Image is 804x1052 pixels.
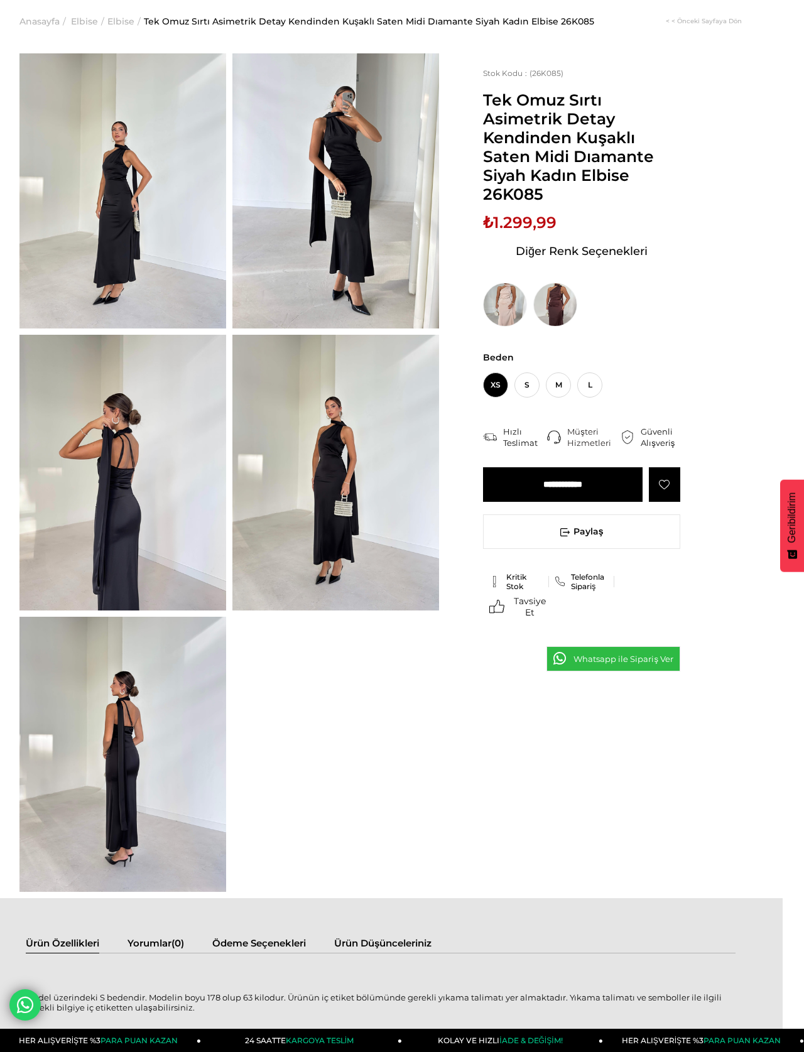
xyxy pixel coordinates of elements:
p: Model üzerindeki S bedendir. Modelin boyu 178 olup 63 kilodur. Ürünün iç etiket bölümünde gerekli... [26,992,736,1012]
span: Kritik Stok [506,572,543,591]
span: Tavsiye Et [511,595,549,618]
a: Yorumlar(0) [128,937,184,953]
button: Geribildirim - Show survey [780,480,804,572]
a: KOLAY VE HIZLIİADE & DEĞİŞİM! [402,1029,603,1052]
span: XS [483,372,508,398]
span: Tek Omuz Sırtı Asimetrik Detay Kendinden Kuşaklı Saten Midi Dıamante Siyah Kadın Elbise 26K085 [483,90,680,203]
span: Beden [483,352,680,363]
img: security.png [621,430,634,444]
a: Ürün Özellikleri [26,937,99,953]
span: KARGOYA TESLİM [286,1036,354,1045]
span: Stok Kodu [483,68,530,78]
span: İADE & DEĞİŞİM! [499,1036,562,1045]
img: Tek Omuz Sırtı Asimetrik Detay Kendinden Kuşaklı Saten Midi Dıamante Kahve Kadın Elbise 26K085 [533,283,577,327]
span: PARA PUAN KAZAN [703,1036,781,1045]
span: PARA PUAN KAZAN [100,1036,178,1045]
a: Whatsapp ile Sipariş Ver [546,646,680,671]
span: Yorumlar [128,937,171,949]
span: (0) [171,937,184,949]
img: Dıamante Elbise 26K085 [19,335,226,610]
span: Telefonla Sipariş [571,572,608,591]
span: (26K085) [483,68,563,78]
span: S [514,372,540,398]
span: ₺1.299,99 [483,213,557,232]
img: call-center.png [547,430,561,444]
a: Favorilere Ekle [649,467,680,502]
img: Dıamante Elbise 26K085 [19,617,226,892]
img: Tek Omuz Sırtı Asimetrik Detay Kendinden Kuşaklı Saten Midi Dıamante Taş Kadın Elbise 26K085 [483,283,527,327]
a: Kritik Stok [489,572,543,591]
a: Telefonla Sipariş [555,572,609,591]
span: L [577,372,602,398]
span: Geribildirim [786,492,798,543]
a: Ödeme Seçenekleri [212,937,306,953]
a: 24 SAATTEKARGOYA TESLİM [201,1029,402,1052]
div: Güvenli Alışveriş [641,426,684,448]
img: Dıamante Elbise 26K085 [19,53,226,328]
div: Müşteri Hizmetleri [567,426,621,448]
span: Diğer Renk Seçenekleri [516,241,648,261]
span: M [546,372,571,398]
a: Ürün Düşünceleriniz [334,937,432,953]
img: Dıamante Elbise 26K085 [232,335,439,610]
a: HER ALIŞVERİŞTE %3PARA PUAN KAZAN [603,1029,804,1052]
img: Dıamante Elbise 26K085 [232,53,439,328]
div: Hızlı Teslimat [503,426,547,448]
img: shipping.png [483,430,497,444]
span: Paylaş [484,515,680,548]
